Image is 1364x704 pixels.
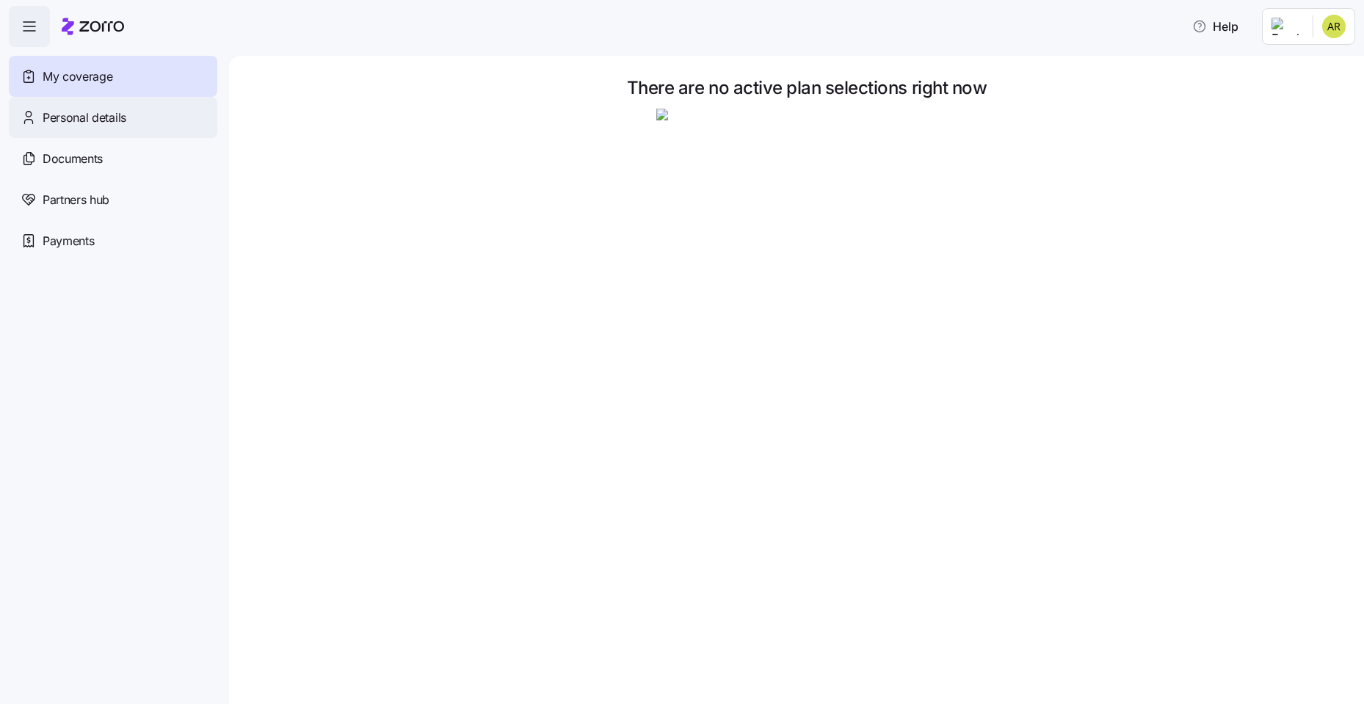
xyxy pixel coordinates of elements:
[1180,12,1250,41] button: Help
[43,232,94,250] span: Payments
[656,109,957,410] img: Person sitting and waiting with coffee and laptop
[43,150,103,168] span: Documents
[9,97,217,138] a: Personal details
[1192,18,1238,35] span: Help
[9,220,217,261] a: Payments
[9,56,217,97] a: My coverage
[43,191,109,209] span: Partners hub
[1322,15,1346,38] img: 9185a282c69cdd71b68e89b4687e71e8
[1272,18,1301,35] img: Employer logo
[627,79,987,97] span: There are no active plan selections right now
[9,179,217,220] a: Partners hub
[43,109,126,127] span: Personal details
[43,68,112,86] span: My coverage
[9,138,217,179] a: Documents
